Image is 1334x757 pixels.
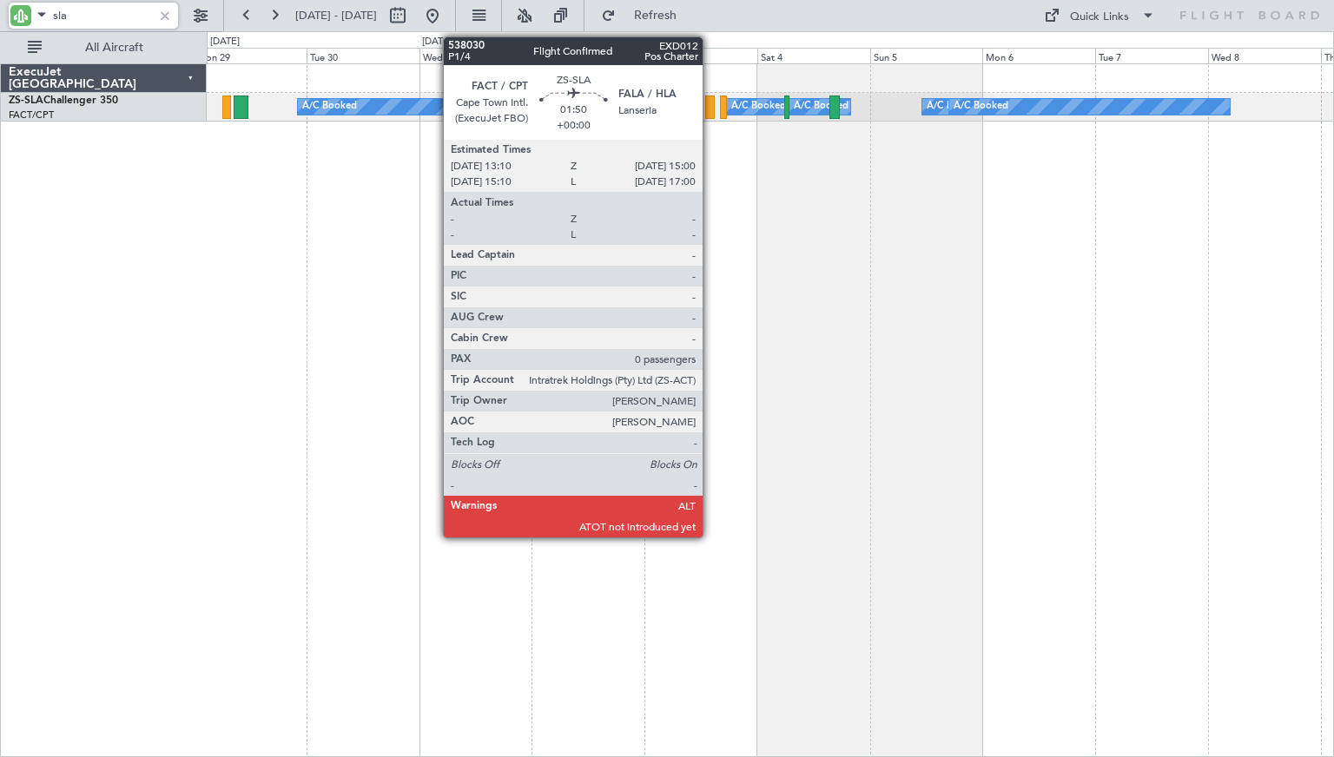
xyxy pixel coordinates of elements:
button: All Aircraft [19,34,188,62]
div: A/C Booked [927,94,981,120]
div: Sun 5 [870,48,983,63]
button: Refresh [593,2,697,30]
div: Wed 8 [1208,48,1321,63]
span: All Aircraft [45,42,183,54]
input: A/C (Reg. or Type) [53,3,153,29]
a: ZS-SLAChallenger 350 [9,95,118,106]
div: Tue 30 [307,48,419,63]
div: Mon 29 [194,48,307,63]
span: Refresh [619,10,692,22]
span: ZS-SLA [9,95,43,106]
span: [DATE] - [DATE] [295,8,377,23]
div: Fri 3 [644,48,757,63]
button: Quick Links [1035,2,1164,30]
div: Sat 4 [757,48,870,63]
div: Wed 1 [419,48,532,63]
a: FACT/CPT [9,109,54,122]
div: Quick Links [1070,9,1129,26]
div: A/C Booked [731,94,786,120]
div: [DATE] [422,35,452,49]
div: A/C Booked [302,94,357,120]
div: Mon 6 [982,48,1095,63]
div: A/C Booked [794,94,849,120]
div: A/C Booked [954,94,1008,120]
div: Thu 2 [532,48,644,63]
div: [DATE] [210,35,240,49]
div: Tue 7 [1095,48,1208,63]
